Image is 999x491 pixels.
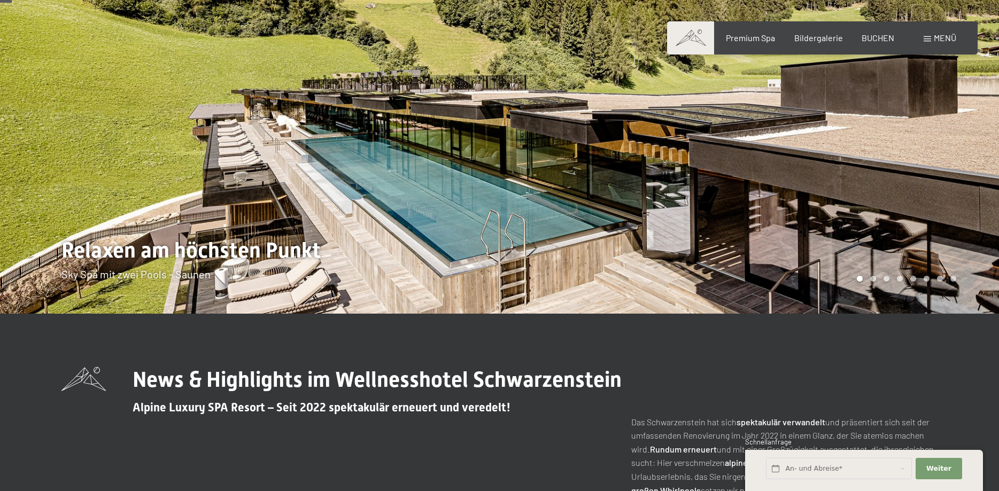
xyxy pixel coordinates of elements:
strong: Rundum erneuert [650,444,717,454]
span: News & Highlights im Wellnesshotel Schwarzenstein [133,367,622,392]
div: Carousel Page 3 [884,276,889,282]
button: Weiter [916,458,962,480]
div: Carousel Page 8 [950,276,956,282]
strong: alpiner Luxus [725,457,776,467]
span: Schnellanfrage [745,438,792,446]
div: Carousel Page 1 (Current Slide) [857,276,863,282]
div: Carousel Page 7 [937,276,943,282]
div: Carousel Page 5 [910,276,916,282]
span: Alpine Luxury SPA Resort – Seit 2022 spektakulär erneuert und veredelt! [133,401,510,414]
a: BUCHEN [862,33,894,43]
strong: spektakulär verwandelt [737,417,825,427]
div: Carousel Page 4 [897,276,903,282]
div: Carousel Page 6 [924,276,930,282]
div: Carousel Page 2 [870,276,876,282]
a: Premium Spa [726,33,775,43]
a: Bildergalerie [794,33,843,43]
div: Carousel Pagination [853,276,956,282]
span: Menü [934,33,956,43]
span: Weiter [926,464,951,473]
